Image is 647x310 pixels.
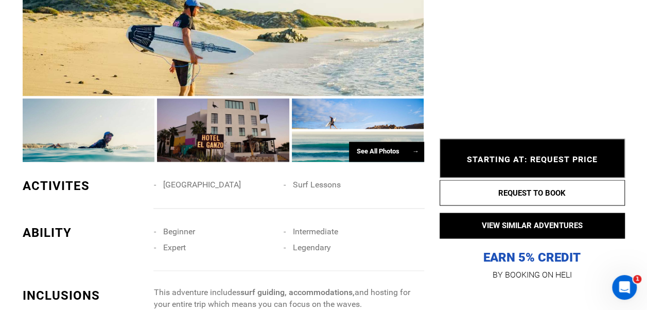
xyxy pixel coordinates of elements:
span: Beginner [163,227,195,236]
span: STARTING AT: REQUEST PRICE [467,154,598,164]
span: 1 [633,275,641,283]
p: This adventure includes and hosting for your entire trip which means you can focus on the waves. [153,286,424,310]
span: Surf Lessons [292,180,340,190]
button: VIEW SIMILAR ADVENTURES [440,213,625,238]
span: Legendary [292,242,330,252]
div: ABILITY [23,224,146,242]
div: See All Photos [349,142,424,162]
p: BY BOOKING ON HELI [440,267,625,282]
div: ACTIVITES [23,177,146,195]
span: Intermediate [292,227,338,236]
button: REQUEST TO BOOK [440,180,625,205]
span: [GEOGRAPHIC_DATA] [163,180,240,190]
span: → [412,147,419,155]
div: INCLUSIONS [23,286,146,304]
strong: surf guiding, accommodations, [240,287,354,297]
p: EARN 5% CREDIT [440,146,625,265]
iframe: Intercom live chat [612,275,637,300]
span: Expert [163,242,185,252]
